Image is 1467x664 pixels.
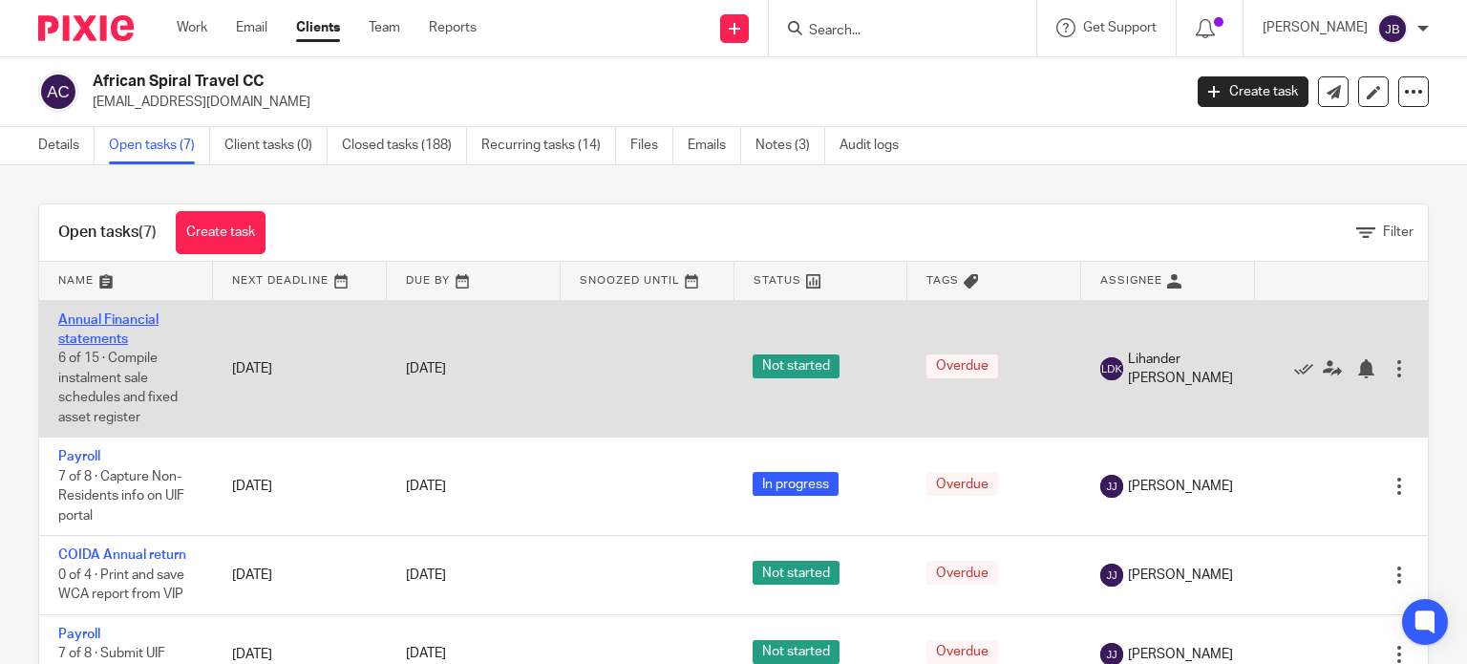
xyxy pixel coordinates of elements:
span: In progress [753,472,839,496]
a: Team [369,18,400,37]
img: svg%3E [38,72,78,112]
span: [DATE] [406,362,446,375]
a: Clients [296,18,340,37]
span: Not started [753,640,840,664]
input: Search [807,23,979,40]
a: Notes (3) [755,127,825,164]
span: Overdue [926,561,998,585]
a: Email [236,18,267,37]
img: svg%3E [1100,564,1123,587]
h2: African Spiral Travel CC [93,72,954,92]
span: Overdue [926,640,998,664]
td: [DATE] [213,536,387,614]
a: Open tasks (7) [109,127,210,164]
a: Mark as done [1294,359,1323,378]
a: Payroll [58,450,100,463]
p: [PERSON_NAME] [1263,18,1368,37]
p: [EMAIL_ADDRESS][DOMAIN_NAME] [93,93,1169,112]
span: Tags [926,275,959,286]
a: Recurring tasks (14) [481,127,616,164]
a: Annual Financial statements [58,313,159,346]
a: Emails [688,127,741,164]
a: Work [177,18,207,37]
span: Snoozed Until [580,275,680,286]
td: [DATE] [213,300,387,438]
span: [PERSON_NAME] [1128,566,1233,585]
span: Not started [753,561,840,585]
span: Filter [1383,225,1414,239]
span: [DATE] [406,648,446,661]
span: [PERSON_NAME] [1128,477,1233,496]
a: Payroll [58,628,100,641]
span: [DATE] [406,480,446,493]
span: Not started [753,354,840,378]
a: COIDA Annual return [58,548,186,562]
span: 6 of 15 · Compile instalment sale schedules and fixed asset register [58,352,178,424]
span: (7) [138,225,157,240]
a: Audit logs [840,127,913,164]
span: Overdue [926,354,998,378]
img: svg%3E [1377,13,1408,44]
img: svg%3E [1100,475,1123,498]
a: Client tasks (0) [224,127,328,164]
span: Status [754,275,801,286]
span: Get Support [1083,21,1157,34]
span: Overdue [926,472,998,496]
a: Details [38,127,95,164]
span: 7 of 8 · Capture Non-Residents info on UIF portal [58,470,184,523]
a: Closed tasks (188) [342,127,467,164]
a: Create task [1198,76,1308,107]
a: Create task [176,211,266,254]
span: 0 of 4 · Print and save WCA report from VIP [58,568,184,602]
td: [DATE] [213,438,387,536]
img: Pixie [38,15,134,41]
a: Reports [429,18,477,37]
span: [PERSON_NAME] [1128,645,1233,664]
a: Files [630,127,673,164]
span: Lihander [PERSON_NAME] [1128,350,1236,389]
img: svg%3E [1100,357,1123,380]
h1: Open tasks [58,223,157,243]
span: [DATE] [406,568,446,582]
